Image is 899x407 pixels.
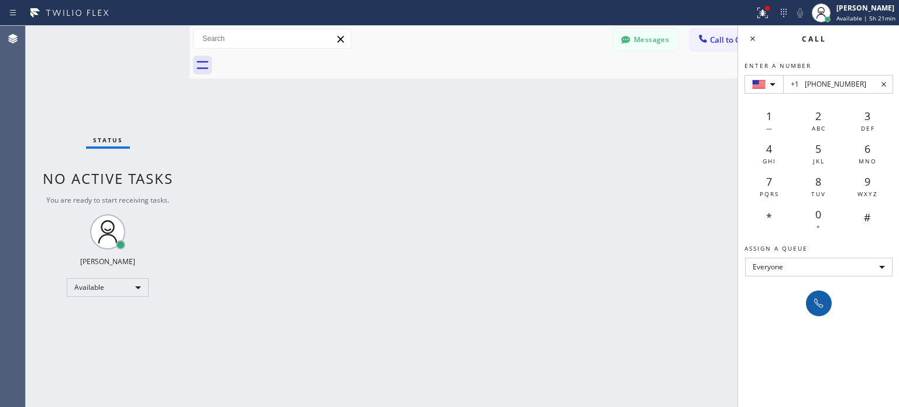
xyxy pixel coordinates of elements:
[864,175,870,189] span: 9
[710,35,771,45] span: Call to Customer
[802,34,826,44] span: Call
[194,29,351,48] input: Search
[766,124,773,132] span: —
[43,169,173,188] span: No active tasks
[792,5,808,21] button: Mute
[67,278,149,297] div: Available
[815,109,821,123] span: 2
[836,14,895,22] span: Available | 5h 21min
[613,29,678,51] button: Messages
[93,136,123,144] span: Status
[864,109,870,123] span: 3
[744,61,811,70] span: Enter a number
[813,157,825,165] span: JKL
[80,256,135,266] div: [PERSON_NAME]
[689,29,779,51] button: Call to Customer
[815,175,821,189] span: 8
[815,207,821,221] span: 0
[864,210,871,224] span: #
[859,157,877,165] span: MNO
[812,124,826,132] span: ABC
[836,3,895,13] div: [PERSON_NAME]
[857,190,878,198] span: WXYZ
[745,258,893,276] div: Everyone
[763,157,776,165] span: GHI
[816,223,821,231] span: +
[766,109,772,123] span: 1
[766,142,772,156] span: 4
[864,142,870,156] span: 6
[46,195,169,205] span: You are ready to start receiving tasks.
[861,124,875,132] span: DEF
[744,244,808,252] span: Assign a queue
[766,175,772,189] span: 7
[760,190,779,198] span: PQRS
[811,190,826,198] span: TUV
[815,142,821,156] span: 5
